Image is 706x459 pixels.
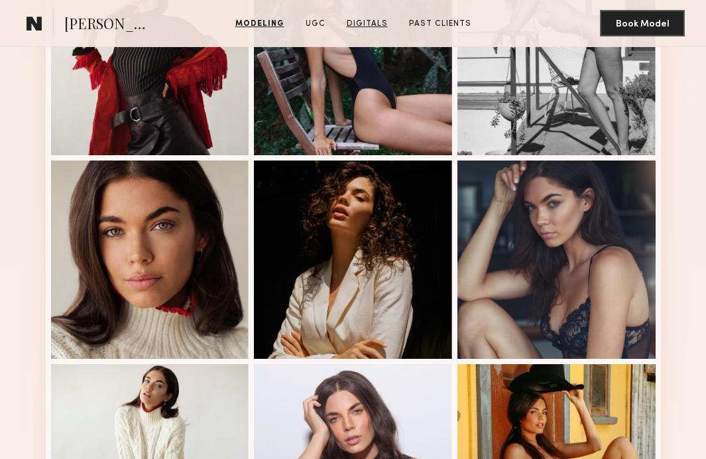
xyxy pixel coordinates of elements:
a: Book Model [600,17,685,29]
a: Past Clients [404,18,477,30]
a: UGC [300,18,331,30]
span: [PERSON_NAME] [64,13,156,36]
a: Digitals [341,18,393,30]
a: Modeling [230,18,290,30]
button: Book Model [600,10,685,36]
